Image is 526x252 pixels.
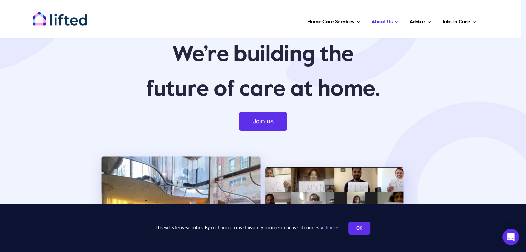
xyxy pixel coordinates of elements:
[440,10,478,31] a: Jobs in Care
[32,11,87,18] a: lifted-logo
[156,223,338,234] span: This website uses cookies. By continuing to use this site, you accept our use of cookies.
[110,10,478,31] nav: Main Menu
[320,226,338,230] a: Settings
[371,17,393,28] span: About Us
[348,222,370,235] a: OK
[305,10,362,31] a: Home Care Services
[502,229,519,245] div: Open Intercom Messenger
[253,118,274,125] span: Join us
[307,17,354,28] span: Home Care Services
[407,10,433,31] a: Advice
[35,76,491,103] p: future of care at home.
[369,10,400,31] a: About Us
[409,17,425,28] span: Advice
[442,17,470,28] span: Jobs in Care
[239,112,287,131] a: Join us
[35,41,491,69] p: We’re building the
